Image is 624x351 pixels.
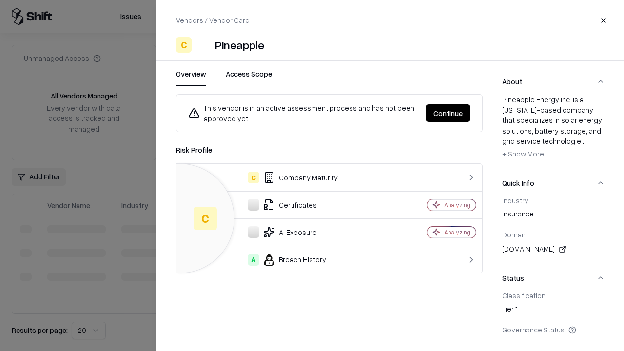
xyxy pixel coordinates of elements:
[502,196,604,265] div: Quick Info
[176,144,483,156] div: Risk Profile
[184,172,393,183] div: Company Maturity
[426,104,470,122] button: Continue
[184,199,393,211] div: Certificates
[194,207,217,230] div: C
[184,254,393,266] div: Breach History
[502,265,604,291] button: Status
[502,304,604,317] div: Tier 1
[226,69,272,86] button: Access Scope
[502,209,604,222] div: insurance
[184,226,393,238] div: AI Exposure
[502,146,544,162] button: + Show More
[176,69,206,86] button: Overview
[502,243,604,255] div: [DOMAIN_NAME]
[502,291,604,300] div: Classification
[502,95,604,170] div: About
[188,102,418,124] div: This vendor is in an active assessment process and has not been approved yet.
[444,228,470,236] div: Analyzing
[502,170,604,196] button: Quick Info
[215,37,264,53] div: Pineapple
[248,254,259,266] div: A
[502,149,544,158] span: + Show More
[581,136,585,145] span: ...
[502,325,604,334] div: Governance Status
[502,196,604,205] div: Industry
[176,15,250,25] p: Vendors / Vendor Card
[502,230,604,239] div: Domain
[444,201,470,209] div: Analyzing
[502,69,604,95] button: About
[176,37,192,53] div: C
[195,37,211,53] img: Pineapple
[502,95,604,162] div: Pineapple Energy Inc. is a [US_STATE]-based company that specializes in solar energy solutions, b...
[248,172,259,183] div: C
